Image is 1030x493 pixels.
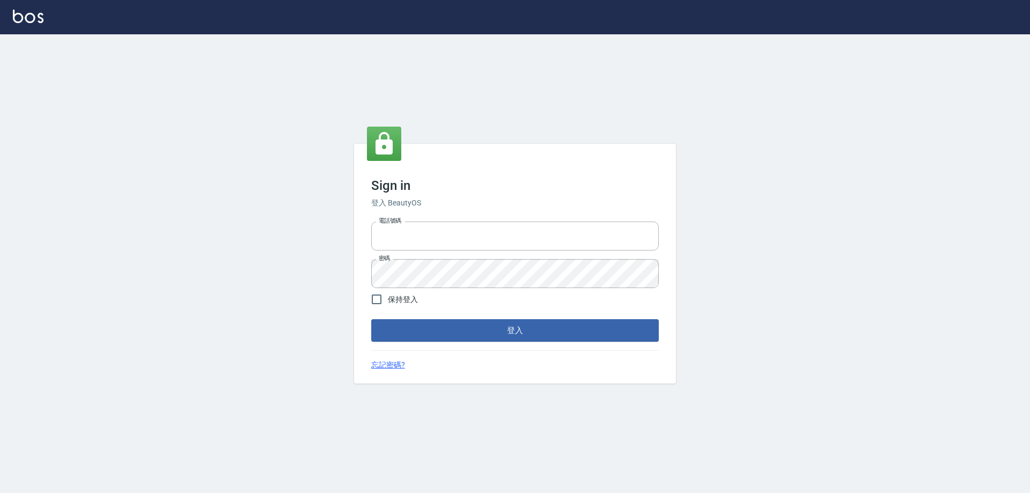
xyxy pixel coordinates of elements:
[371,319,659,342] button: 登入
[371,359,405,371] a: 忘記密碼?
[13,10,43,23] img: Logo
[371,197,659,209] h6: 登入 BeautyOS
[371,178,659,193] h3: Sign in
[379,217,401,225] label: 電話號碼
[388,294,418,305] span: 保持登入
[379,254,390,262] label: 密碼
